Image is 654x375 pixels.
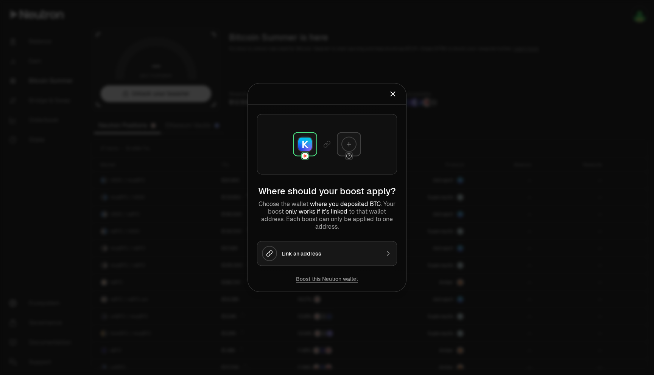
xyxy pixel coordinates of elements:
span: where you deposited BTC [310,200,381,208]
span: only works if it's linked [285,208,347,215]
img: Keplr [298,138,312,151]
h2: Where should your boost apply? [257,185,397,197]
button: Link an address [257,241,397,266]
p: Choose the wallet . Your boost to that wallet address. Each boost can only be applied to one addr... [257,200,397,231]
img: Neutron Logo [302,153,308,160]
div: Link an address [282,250,380,257]
button: Boost this Neutron wallet [296,275,358,283]
button: Close [389,89,397,99]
